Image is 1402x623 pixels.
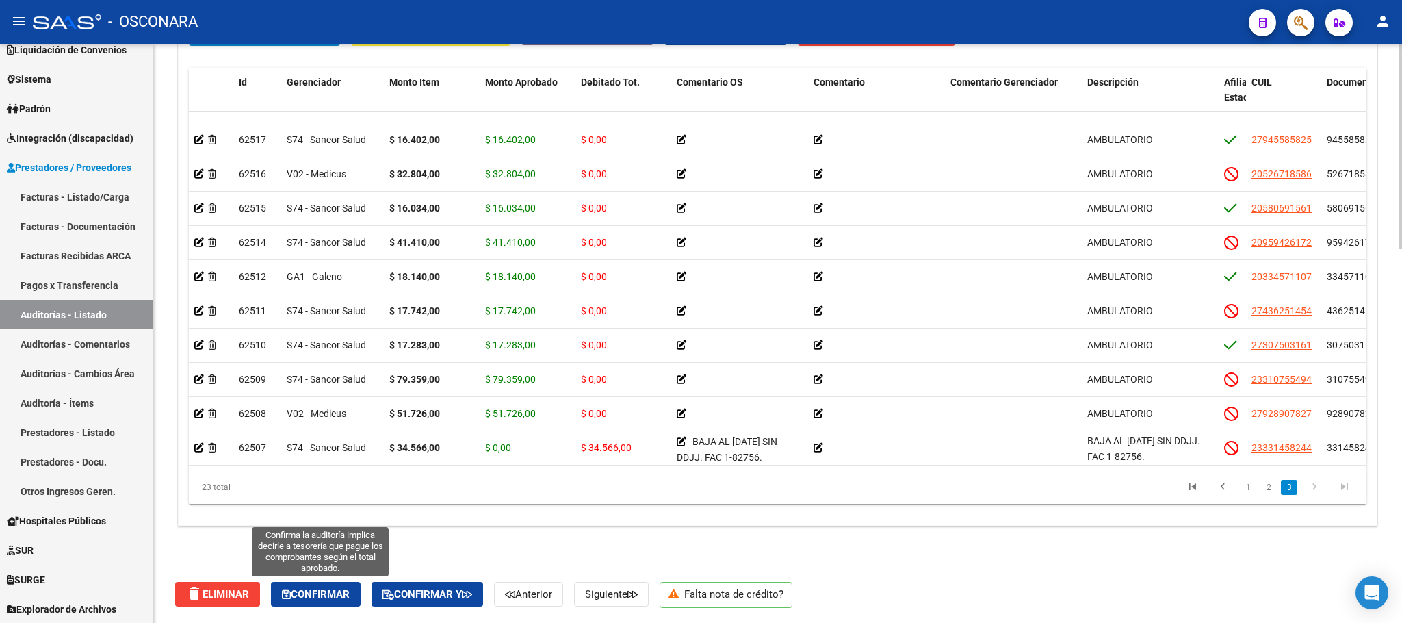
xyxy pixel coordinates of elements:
[7,602,116,617] span: Explorador de Archivos
[389,203,440,214] strong: $ 16.034,00
[1279,476,1299,499] li: page 3
[239,237,266,248] span: 62514
[1327,237,1371,248] span: 95942617
[1240,480,1256,495] a: 1
[7,131,133,146] span: Integración (discapacidad)
[7,42,127,58] span: Liquidación de Convenios
[389,134,440,145] strong: $ 16.402,00
[1327,408,1371,419] span: 92890782
[1327,271,1371,282] span: 33457110
[372,582,483,607] button: Confirmar y
[1281,480,1297,495] a: 3
[7,572,45,587] span: SURGE
[581,442,632,453] span: $ 34.566,00
[239,134,266,145] span: 62517
[186,588,249,600] span: Eliminar
[1327,203,1371,214] span: 58069156
[581,374,607,385] span: $ 0,00
[581,203,607,214] span: $ 0,00
[1087,237,1153,248] span: AMBULATORIO
[581,408,607,419] span: $ 0,00
[7,160,131,175] span: Prestadores / Proveedores
[287,203,366,214] span: S74 - Sancor Salud
[287,77,341,88] span: Gerenciador
[389,340,440,351] strong: $ 17.283,00
[384,68,480,128] datatable-header-cell: Monto Item
[389,305,440,316] strong: $ 17.742,00
[271,582,361,607] button: Confirmar
[287,374,366,385] span: S74 - Sancor Salud
[287,340,366,351] span: S74 - Sancor Salud
[1355,576,1388,609] div: Open Intercom Messenger
[1224,77,1258,103] span: Afiliado Estado
[389,374,440,385] strong: $ 79.359,00
[485,374,536,385] span: $ 79.359,00
[581,168,607,179] span: $ 0,00
[485,237,536,248] span: $ 41.410,00
[505,588,552,600] span: Anterior
[1219,68,1246,128] datatable-header-cell: Afiliado Estado
[485,442,511,453] span: $ 0,00
[389,168,440,179] strong: $ 32.804,00
[1246,68,1321,128] datatable-header-cell: CUIL
[1251,168,1312,179] span: 20526718586
[281,68,384,128] datatable-header-cell: Gerenciador
[239,168,266,179] span: 62516
[1210,480,1236,495] a: go to previous page
[1087,203,1153,214] span: AMBULATORIO
[287,134,366,145] span: S74 - Sancor Salud
[581,340,607,351] span: $ 0,00
[1251,442,1312,453] span: 23331458244
[282,588,350,600] span: Confirmar
[1087,305,1153,316] span: AMBULATORIO
[382,588,472,600] span: Confirmar y
[581,237,607,248] span: $ 0,00
[1251,374,1312,385] span: 23310755494
[7,543,34,558] span: SUR
[1327,305,1371,316] span: 43625145
[389,271,440,282] strong: $ 18.140,00
[239,340,266,351] span: 62510
[239,374,266,385] span: 62509
[1087,374,1153,385] span: AMBULATORIO
[1251,134,1312,145] span: 27945585825
[660,582,792,608] p: Falta nota de crédito?
[671,68,808,128] datatable-header-cell: Comentario OS
[1258,476,1279,499] li: page 2
[1251,340,1312,351] span: 27307503161
[7,101,51,116] span: Padrón
[1180,480,1206,495] a: go to first page
[1251,408,1312,419] span: 27928907827
[1251,77,1272,88] span: CUIL
[485,168,536,179] span: $ 32.804,00
[1087,168,1153,179] span: AMBULATORIO
[1327,134,1371,145] span: 94558582
[485,271,536,282] span: $ 18.140,00
[389,237,440,248] strong: $ 41.410,00
[945,68,1082,128] datatable-header-cell: Comentario Gerenciador
[1375,13,1391,29] mat-icon: person
[1327,77,1377,88] span: Documento
[581,305,607,316] span: $ 0,00
[585,588,638,600] span: Siguiente
[485,203,536,214] span: $ 16.034,00
[1251,237,1312,248] span: 20959426172
[175,582,260,607] button: Eliminar
[287,305,366,316] span: S74 - Sancor Salud
[389,408,440,419] strong: $ 51.726,00
[1260,480,1277,495] a: 2
[575,68,671,128] datatable-header-cell: Debitado Tot.
[485,305,536,316] span: $ 17.742,00
[233,68,281,128] datatable-header-cell: Id
[1238,476,1258,499] li: page 1
[1087,134,1153,145] span: AMBULATORIO
[287,237,366,248] span: S74 - Sancor Salud
[239,305,266,316] span: 62511
[239,203,266,214] span: 62515
[1301,480,1327,495] a: go to next page
[389,77,439,88] span: Monto Item
[239,271,266,282] span: 62512
[287,408,346,419] span: V02 - Medicus
[574,582,649,607] button: Siguiente
[239,442,266,453] span: 62507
